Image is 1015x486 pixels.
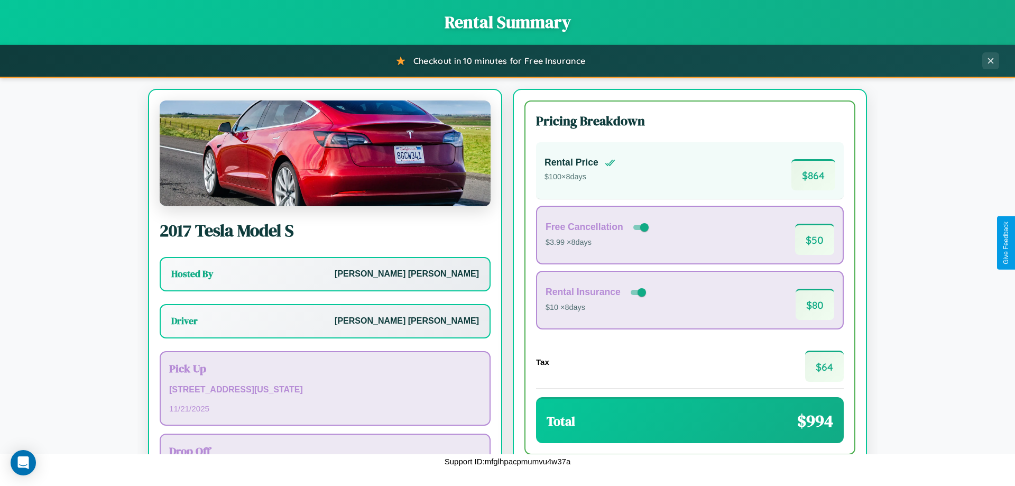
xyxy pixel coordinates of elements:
span: $ 64 [805,351,844,382]
p: $10 × 8 days [546,301,648,315]
h1: Rental Summary [11,11,1004,34]
h4: Free Cancellation [546,222,623,233]
p: [PERSON_NAME] [PERSON_NAME] [335,267,479,282]
span: $ 864 [791,159,835,190]
span: $ 50 [795,224,834,255]
p: [STREET_ADDRESS][US_STATE] [169,382,481,398]
span: Checkout in 10 minutes for Free Insurance [413,56,585,66]
p: $3.99 × 8 days [546,236,651,250]
p: 11 / 21 / 2025 [169,401,481,416]
h4: Rental Insurance [546,287,621,298]
h3: Driver [171,315,198,327]
h3: Pricing Breakdown [536,112,844,130]
div: Give Feedback [1002,222,1010,264]
img: Tesla Model S [160,100,491,206]
h4: Tax [536,357,549,366]
div: Open Intercom Messenger [11,450,36,475]
h3: Total [547,412,575,430]
span: $ 994 [797,409,833,433]
h3: Drop Off [169,443,481,459]
h2: 2017 Tesla Model S [160,219,491,242]
h4: Rental Price [545,157,598,168]
span: $ 80 [796,289,834,320]
p: Support ID: mfglhpacpmumvu4w37a [445,454,570,469]
h3: Hosted By [171,268,213,280]
h3: Pick Up [169,361,481,376]
p: [PERSON_NAME] [PERSON_NAME] [335,314,479,329]
p: $ 100 × 8 days [545,170,615,184]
